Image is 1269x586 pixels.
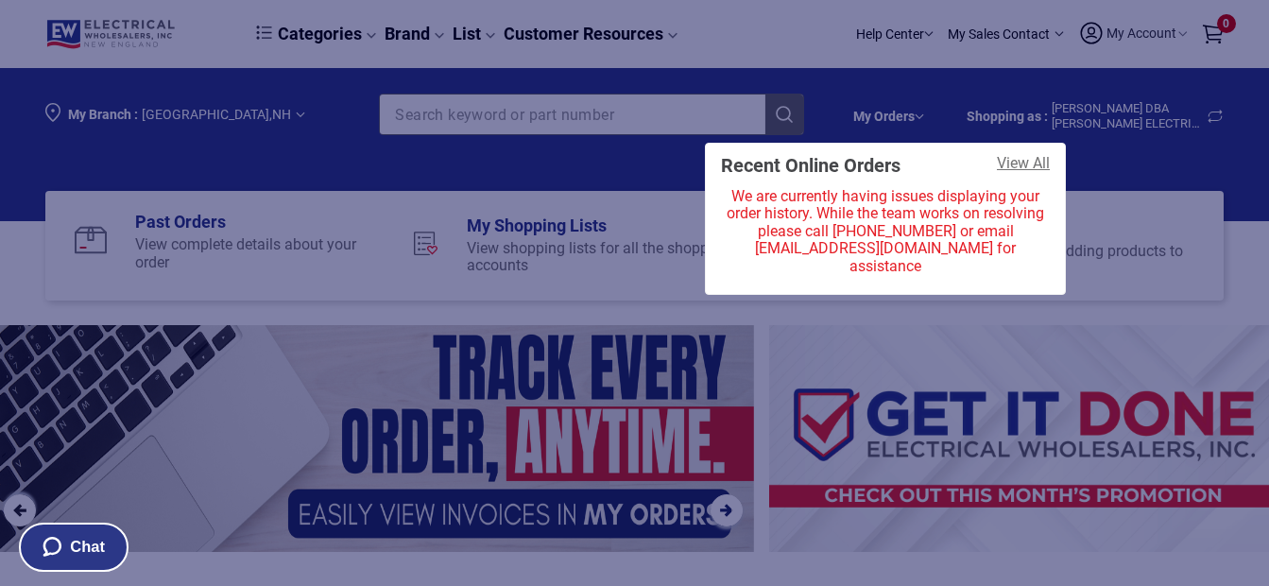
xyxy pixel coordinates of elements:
[997,155,1050,177] a: View All
[853,90,924,143] div: Section row
[721,155,900,177] span: Recent Online Orders
[19,523,129,572] button: Chat
[853,90,924,143] div: My Orders
[45,82,1224,146] div: Section row
[70,538,105,556] span: Chat
[835,90,1225,143] div: Section row
[721,181,1050,283] div: We are currently having issues displaying your order history. While the team works on resolving p...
